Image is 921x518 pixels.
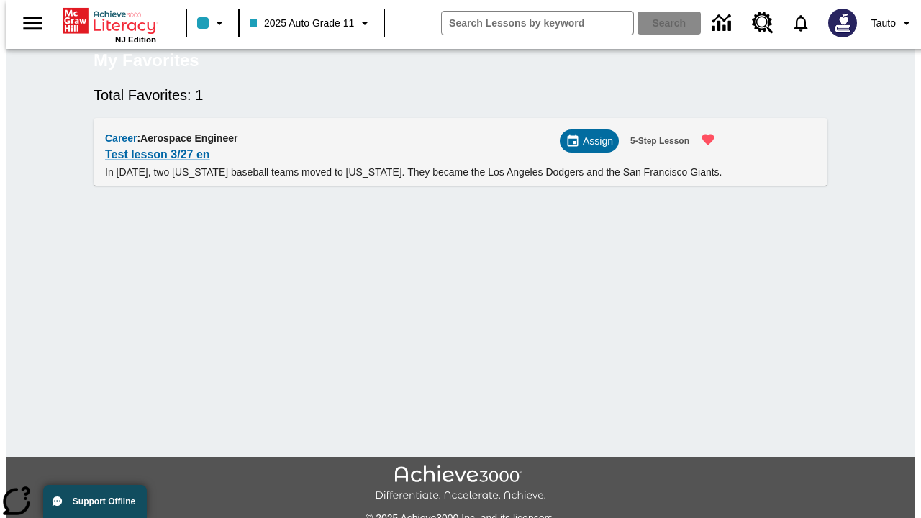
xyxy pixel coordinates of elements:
span: 5-Step Lesson [630,134,689,149]
a: Test lesson 3/27 en [105,145,210,165]
button: 5-Step Lesson [625,129,695,153]
button: Class: 2025 Auto Grade 11, Select your class [244,10,379,36]
img: Avatar [828,9,857,37]
h6: Total Favorites: 1 [94,83,827,106]
button: Select a new avatar [820,4,866,42]
span: Support Offline [73,496,135,506]
button: Open side menu [12,2,54,45]
div: Assign Choose Dates [560,129,619,153]
button: Support Offline [43,485,147,518]
div: Home [63,5,156,44]
button: Class color is light blue. Change class color [191,10,234,36]
span: Tauto [871,16,896,31]
a: Data Center [704,4,743,43]
h5: My Favorites [94,49,199,72]
span: NJ Edition [115,35,156,44]
span: : Aerospace Engineer [137,132,237,144]
p: In [DATE], two [US_STATE] baseball teams moved to [US_STATE]. They became the Los Angeles Dodgers... [105,165,724,180]
a: Home [63,6,156,35]
span: 2025 Auto Grade 11 [250,16,354,31]
span: Assign [583,134,613,149]
img: Achieve3000 Differentiate Accelerate Achieve [375,465,546,502]
a: Notifications [782,4,820,42]
button: Profile/Settings [866,10,921,36]
button: Remove from Favorites [692,124,724,155]
a: Resource Center, Will open in new tab [743,4,782,42]
input: search field [442,12,633,35]
span: Career [105,132,137,144]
